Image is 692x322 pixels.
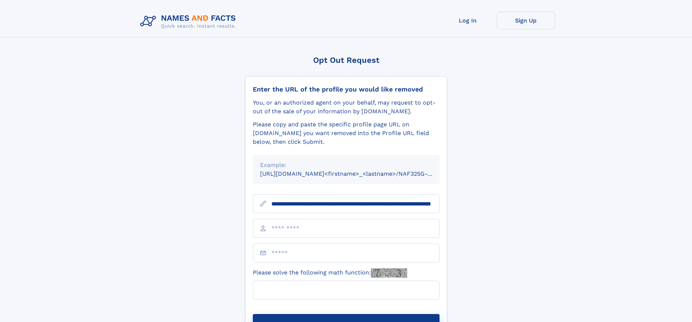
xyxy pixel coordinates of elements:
[253,98,440,116] div: You, or an authorized agent on your behalf, may request to opt-out of the sale of your informatio...
[439,12,497,29] a: Log In
[245,56,447,65] div: Opt Out Request
[260,170,453,177] small: [URL][DOMAIN_NAME]<firstname>_<lastname>/NAF325G-xxxxxxxx
[253,268,407,278] label: Please solve the following math function:
[260,161,432,170] div: Example:
[253,85,440,93] div: Enter the URL of the profile you would like removed
[253,120,440,146] div: Please copy and paste the specific profile page URL on [DOMAIN_NAME] you want removed into the Pr...
[497,12,555,29] a: Sign Up
[137,12,242,31] img: Logo Names and Facts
